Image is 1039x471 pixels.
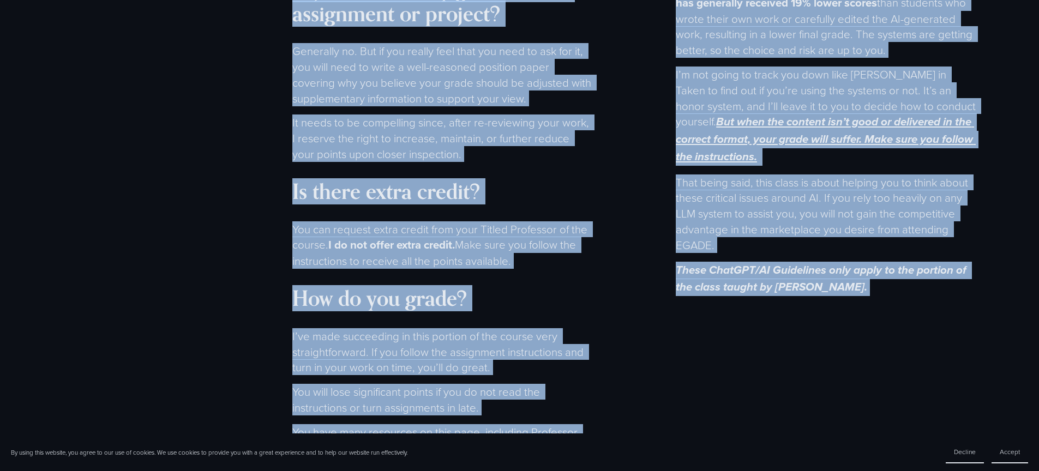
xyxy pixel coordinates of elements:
span: Accept [1000,447,1020,456]
em: But when the content isn’t good or delivered in the correct format, your grade will suffer. Make ... [676,116,976,164]
span: Decline [954,447,976,456]
p: You will lose significant points if you do not read the instructions or turn assignments in late. [292,384,593,415]
strong: How do you grade? [292,285,467,311]
p: Generally no. But if you really feel that you need to ask for it, you will need to write a well-r... [292,43,593,106]
button: Accept [992,441,1028,463]
p: It needs to be compelling since, after re-reviewing your work, I reserve the right to increase, m... [292,114,593,161]
strong: Is there extra credit? [292,178,480,204]
em: These ChatGPT/AI Guidelines only apply to the portion of the class taught by [PERSON_NAME]. [676,264,969,295]
button: Decline [946,441,984,463]
strong: I do not offer extra credit. [328,237,455,253]
p: I’m not going to track you down like [PERSON_NAME] in Taken to find out if you’re using the syste... [676,67,977,166]
p: By using this website, you agree to our use of cookies. We use cookies to provide you with a grea... [11,448,407,457]
p: That being said, this class is about helping you to think about these critical issues around AI. ... [676,174,977,253]
p: I’ve made succeeding in this portion of the course very straightforward. If you follow the assign... [292,328,593,375]
p: You can request extra credit from your Titled Professor of the course. Make sure you follow the i... [292,221,593,269]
